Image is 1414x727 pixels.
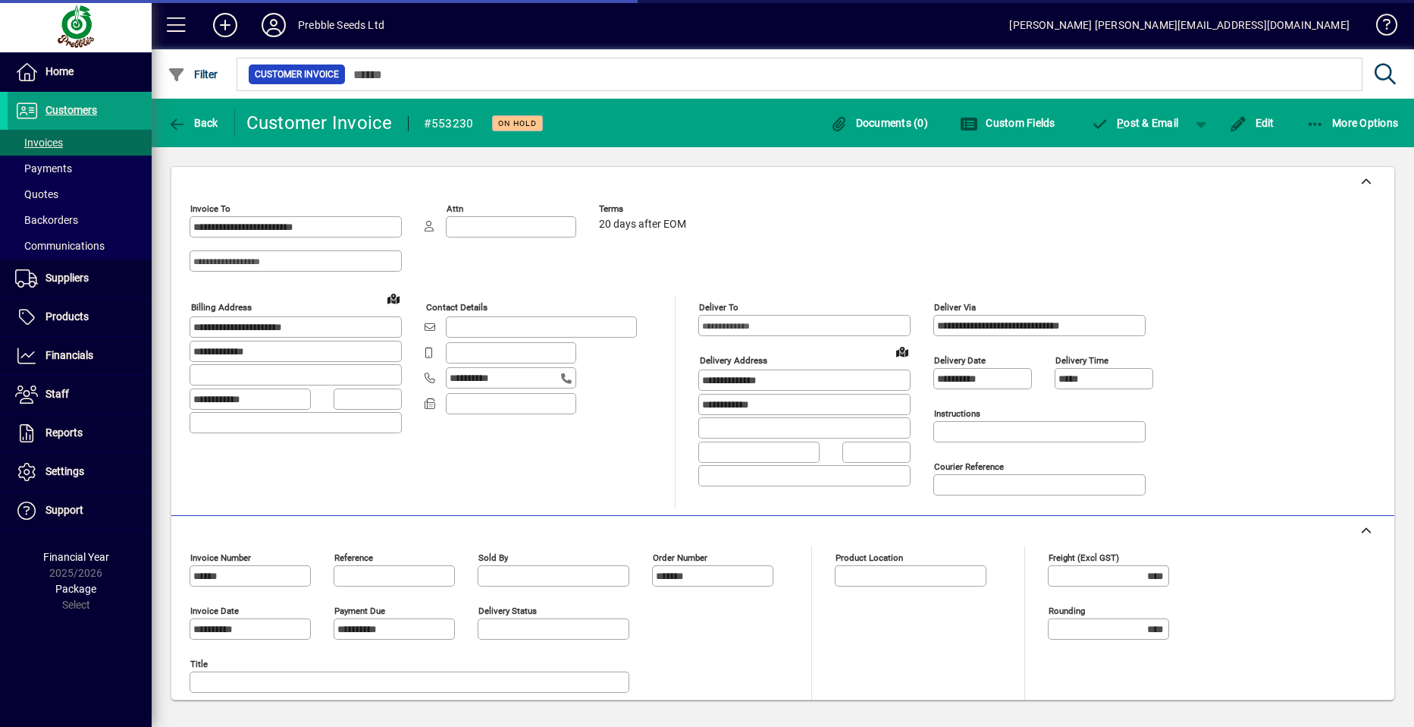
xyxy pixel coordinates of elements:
[8,337,152,375] a: Financials
[8,130,152,156] a: Invoices
[8,453,152,491] a: Settings
[1083,109,1187,137] button: Post & Email
[190,659,208,669] mat-label: Title
[1055,355,1108,366] mat-label: Delivery time
[246,111,393,135] div: Customer Invoice
[1049,606,1085,616] mat-label: Rounding
[190,606,239,616] mat-label: Invoice date
[829,117,928,129] span: Documents (0)
[255,67,339,82] span: Customer Invoice
[15,214,78,226] span: Backorders
[8,260,152,297] a: Suppliers
[478,606,537,616] mat-label: Delivery status
[45,65,74,77] span: Home
[8,53,152,91] a: Home
[168,117,218,129] span: Back
[1009,13,1350,37] div: [PERSON_NAME] [PERSON_NAME][EMAIL_ADDRESS][DOMAIN_NAME]
[934,355,986,366] mat-label: Delivery date
[890,339,914,363] a: View on map
[478,552,508,563] mat-label: Sold by
[1049,552,1119,563] mat-label: Freight (excl GST)
[447,203,463,214] mat-label: Attn
[164,61,222,88] button: Filter
[190,203,230,214] mat-label: Invoice To
[45,504,83,516] span: Support
[699,302,738,313] mat-label: Deliver To
[45,426,83,439] span: Reports
[1117,117,1124,129] span: P
[1303,109,1403,137] button: More Options
[8,376,152,414] a: Staff
[45,388,69,400] span: Staff
[8,156,152,181] a: Payments
[45,465,84,477] span: Settings
[934,408,980,419] mat-label: Instructions
[55,583,96,595] span: Package
[956,109,1059,137] button: Custom Fields
[498,118,537,128] span: On hold
[960,117,1055,129] span: Custom Fields
[152,109,235,137] app-page-header-button: Back
[1365,3,1395,52] a: Knowledge Base
[334,552,373,563] mat-label: Reference
[190,552,251,563] mat-label: Invoice number
[836,552,903,563] mat-label: Product location
[15,137,63,149] span: Invoices
[43,551,109,563] span: Financial Year
[1306,117,1399,129] span: More Options
[8,414,152,452] a: Reports
[1229,117,1274,129] span: Edit
[599,204,690,214] span: Terms
[298,13,384,37] div: Prebble Seeds Ltd
[826,109,932,137] button: Documents (0)
[164,109,222,137] button: Back
[8,492,152,530] a: Support
[8,298,152,336] a: Products
[334,606,385,616] mat-label: Payment due
[45,310,89,323] span: Products
[45,104,97,116] span: Customers
[653,552,707,563] mat-label: Order number
[201,11,249,39] button: Add
[45,272,89,284] span: Suppliers
[8,207,152,233] a: Backorders
[45,349,93,361] span: Financials
[934,302,976,313] mat-label: Deliver via
[934,461,1004,472] mat-label: Courier Reference
[15,188,58,200] span: Quotes
[599,219,686,231] span: 20 days after EOM
[168,68,218,80] span: Filter
[8,181,152,207] a: Quotes
[424,112,474,136] div: #553230
[15,162,72,175] span: Payments
[8,233,152,259] a: Communications
[249,11,298,39] button: Profile
[1091,117,1179,129] span: ost & Email
[381,286,406,310] a: View on map
[15,240,105,252] span: Communications
[1225,109,1278,137] button: Edit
